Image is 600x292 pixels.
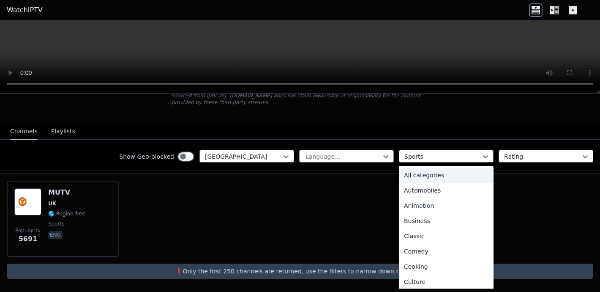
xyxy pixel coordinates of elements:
img: MUTV [14,188,41,215]
div: Cooking [399,259,494,274]
span: UK [48,200,56,207]
button: Playlists [51,124,75,140]
span: 🌎 Region-free [48,210,85,217]
span: Popularity [15,227,41,234]
div: Business [399,213,494,229]
div: Culture [399,274,494,289]
div: All categories [399,168,494,183]
div: Comedy [399,244,494,259]
p: ❗️Only the first 250 channels are returned, use the filters to narrow down channels. [10,267,590,275]
div: Animation [399,198,494,213]
a: WatchIPTV [7,5,43,15]
a: iptv-org [207,93,226,99]
button: Channels [10,124,38,140]
h6: MUTV [48,188,85,197]
span: 5691 [19,234,38,244]
p: eng [48,231,63,239]
div: Classic [399,229,494,244]
span: sports [48,220,64,227]
p: [DOMAIN_NAME] does not host or serve any video content directly. All streams available here are s... [172,85,428,106]
label: Show Geo-blocked [119,152,174,161]
div: Automobiles [399,183,494,198]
